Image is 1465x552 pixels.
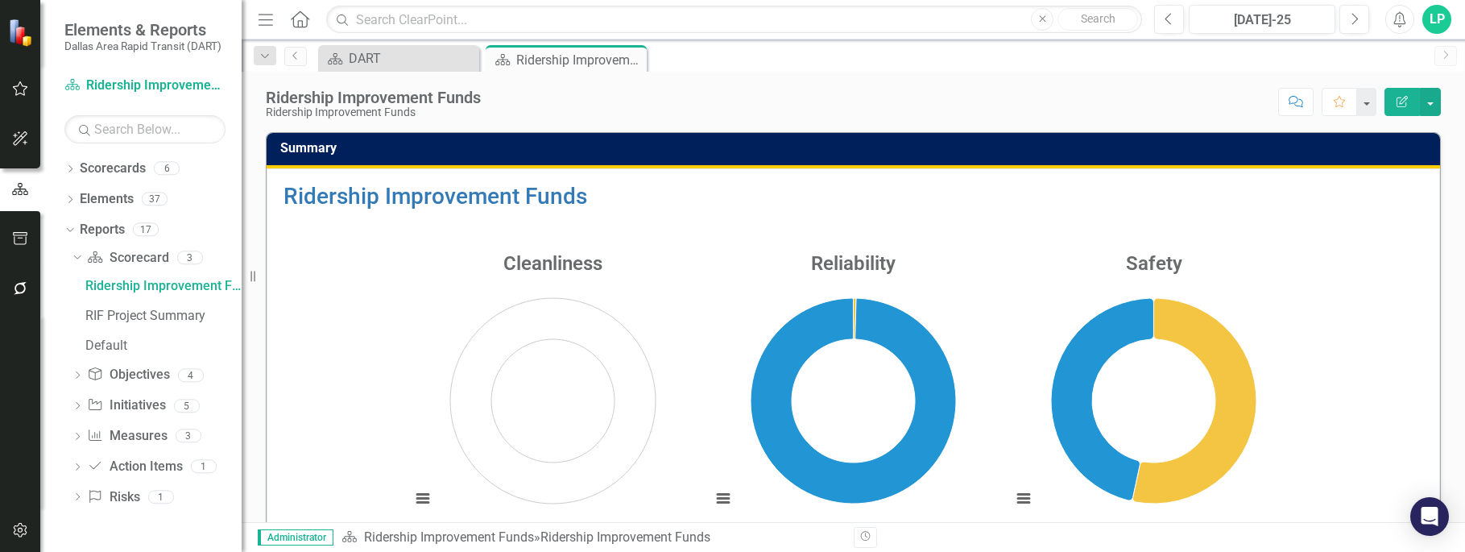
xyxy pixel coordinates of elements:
div: Chart. Highcharts interactive chart. [403,282,703,524]
path: Expended, 20,193,729.68. [1133,298,1257,504]
div: Chart. Highcharts interactive chart. [1004,282,1304,524]
svg: Interactive chart [1004,282,1304,524]
div: Ridership Improvement Funds [266,89,481,106]
div: Ridership Improvement Funds [85,279,242,293]
a: RIF Project Summary [81,302,242,328]
h3: Summary [280,141,1432,156]
button: View chart menu, Chart [712,488,735,510]
button: View chart menu, Chart [1012,488,1035,510]
a: Default [81,332,242,358]
div: » [341,529,842,547]
a: Scorecards [80,160,146,178]
a: Ridership Improvement Funds [81,272,242,298]
div: 1 [191,460,217,474]
div: DART [349,48,475,68]
button: View chart menu, Chart [412,488,434,510]
div: 37 [142,193,168,206]
button: LP [1422,5,1451,34]
a: Elements [80,190,134,209]
div: Ridership Improvement Funds [516,50,643,70]
div: [DATE]-25 [1194,10,1330,30]
div: 5 [174,399,200,413]
div: Chart. Highcharts interactive chart. [703,282,1004,524]
svg: Interactive chart [703,282,1004,524]
a: Initiatives [87,396,165,415]
span: Search [1081,12,1115,25]
a: Ridership Improvement Funds [64,77,226,95]
a: Risks [87,488,139,507]
h3: Safety [1004,253,1304,274]
button: Search [1057,8,1138,31]
div: 3 [177,251,203,264]
path: Remaining, 788,337. [751,298,956,504]
a: Objectives [87,366,169,384]
div: 6 [154,162,180,176]
small: Dallas Area Rapid Transit (DART) [64,39,221,52]
input: Search Below... [64,115,226,143]
h3: Reliability [703,253,1004,274]
a: Scorecard [87,249,168,268]
div: 1 [148,490,174,504]
input: Search ClearPoint... [326,6,1142,34]
div: Ridership Improvement Funds [540,529,710,545]
span: Administrator [258,529,333,546]
span: Elements & Reports [64,20,221,39]
h3: Cleanliness [403,253,703,274]
div: 4 [178,368,204,382]
div: Default [85,338,242,353]
a: DART [322,48,475,68]
a: Ridership Improvement Funds [364,529,534,545]
a: Reports [80,221,125,239]
img: ClearPoint Strategy [8,19,36,47]
a: Action Items [87,458,182,476]
svg: Interactive chart [403,282,703,524]
div: 3 [176,430,201,443]
div: 17 [133,222,159,236]
div: RIF Project Summary [85,309,242,323]
div: Ridership Improvement Funds [266,106,481,118]
path: Expended, 3,463. [853,298,856,339]
button: [DATE]-25 [1189,5,1335,34]
div: Open Intercom Messenger [1410,497,1449,536]
a: Ridership Improvement Funds [283,183,587,210]
path: Remaining, 17,624,811.32. [1051,298,1153,500]
a: Measures [87,427,167,446]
